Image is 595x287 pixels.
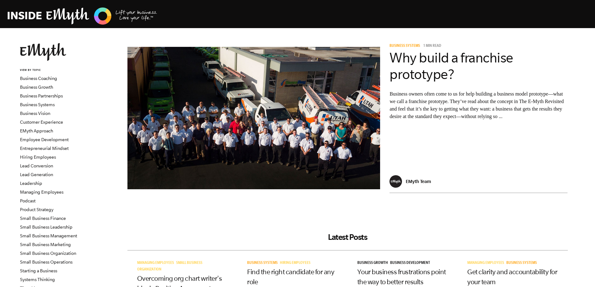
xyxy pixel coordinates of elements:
[357,261,390,265] a: Business Growth
[390,261,430,265] span: Business Development
[357,268,446,285] a: Your business frustrations point the way to better results
[506,261,537,265] span: Business Systems
[20,260,72,265] a: Small Business Operations
[20,85,53,90] a: Business Growth
[280,261,313,265] a: Hiring Employees
[127,47,380,189] img: business model prototype
[20,76,57,81] a: Business Coaching
[137,261,174,265] span: Managing Employees
[467,268,557,285] a: Get clarity and accountability for your team
[506,261,539,265] a: Business Systems
[20,233,77,238] a: Small Business Management
[389,44,422,48] a: Business Systems
[423,44,441,48] p: 1 min read
[247,261,280,265] a: Business Systems
[137,261,202,272] a: Small Business Organization
[20,43,66,61] img: EMyth
[20,198,36,203] a: Podcast
[20,128,53,133] a: EMyth Approach
[389,50,513,82] a: Why build a franchise prototype?
[137,261,176,265] a: Managing Employees
[20,163,53,168] a: Lead Conversion
[7,7,157,26] img: EMyth Business Coaching
[20,155,56,160] a: Hiring Employees
[389,90,568,120] p: Business owners often come to us for help building a business model prototype—what we call a fran...
[247,268,334,285] a: Find the right candidate for any role
[20,120,63,125] a: Customer Experience
[20,268,57,273] a: Starting a Business
[20,181,42,186] a: Leadership
[20,190,63,195] a: Managing Employees
[20,225,72,230] a: Small Business Leadership
[20,172,53,177] a: Lead Generation
[20,216,66,221] a: Small Business Finance
[467,261,506,265] a: Managing Employees
[127,232,568,242] h2: Latest Posts
[390,261,432,265] a: Business Development
[20,242,71,247] a: Small Business Marketing
[20,102,55,107] a: Business Systems
[389,44,420,48] span: Business Systems
[357,261,388,265] span: Business Growth
[20,251,76,256] a: Small Business Organization
[247,261,278,265] span: Business Systems
[20,93,63,98] a: Business Partnerships
[20,137,69,142] a: Employee Development
[20,111,50,116] a: Business Vision
[467,261,504,265] span: Managing Employees
[280,261,310,265] span: Hiring Employees
[406,179,431,184] p: EMyth Team
[389,175,402,188] img: EMyth Team - EMyth
[20,207,53,212] a: Product Strategy
[20,68,95,72] h6: VIEW BY TOPIC
[20,277,55,282] a: Systems Thinking
[20,146,69,151] a: Entrepreneurial Mindset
